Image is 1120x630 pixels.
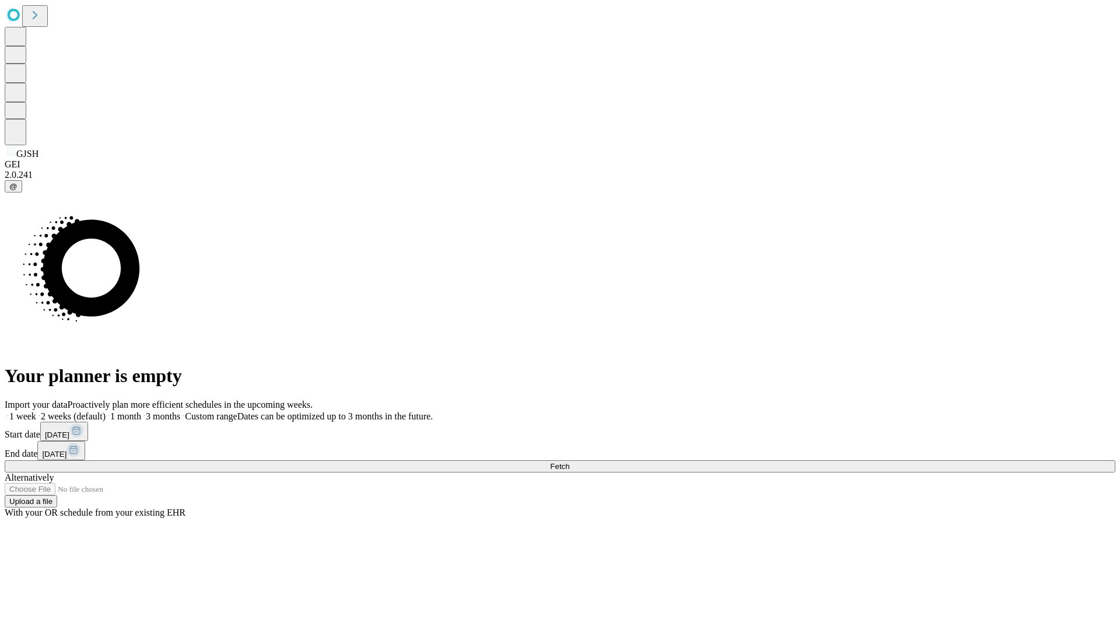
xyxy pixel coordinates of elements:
span: [DATE] [45,430,69,439]
button: @ [5,180,22,192]
span: 1 week [9,411,36,421]
span: Alternatively [5,473,54,482]
button: Upload a file [5,495,57,508]
span: Fetch [550,462,569,471]
span: Import your data [5,400,68,409]
div: GEI [5,159,1115,170]
span: [DATE] [42,450,66,459]
span: GJSH [16,149,38,159]
span: 2 weeks (default) [41,411,106,421]
span: Custom range [185,411,237,421]
span: With your OR schedule from your existing EHR [5,508,185,517]
span: 1 month [110,411,141,421]
span: 3 months [146,411,180,421]
button: [DATE] [37,441,85,460]
h1: Your planner is empty [5,365,1115,387]
button: Fetch [5,460,1115,473]
div: End date [5,441,1115,460]
button: [DATE] [40,422,88,441]
div: 2.0.241 [5,170,1115,180]
span: @ [9,182,17,191]
span: Proactively plan more efficient schedules in the upcoming weeks. [68,400,313,409]
div: Start date [5,422,1115,441]
span: Dates can be optimized up to 3 months in the future. [237,411,433,421]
